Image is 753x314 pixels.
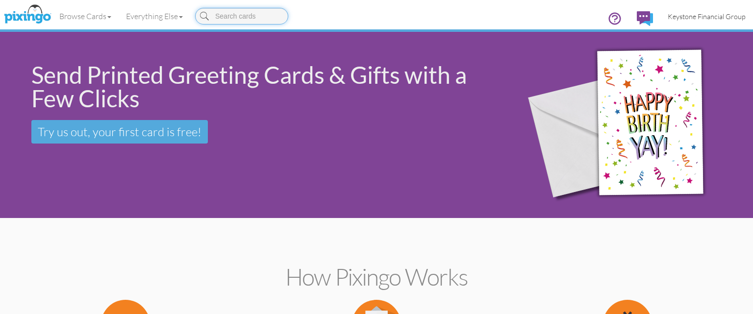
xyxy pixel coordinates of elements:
[637,11,653,26] img: comments.svg
[1,2,53,27] img: pixingo logo
[17,264,736,290] h2: How Pixingo works
[668,12,746,21] span: Keystone Financial Group
[38,124,201,139] span: Try us out, your first card is free!
[195,8,288,24] input: Search cards
[660,4,753,29] a: Keystone Financial Group
[31,63,494,110] div: Send Printed Greeting Cards & Gifts with a Few Clicks
[510,18,747,232] img: 942c5090-71ba-4bfc-9a92-ca782dcda692.png
[31,120,208,144] a: Try us out, your first card is free!
[52,4,119,28] a: Browse Cards
[119,4,190,28] a: Everything Else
